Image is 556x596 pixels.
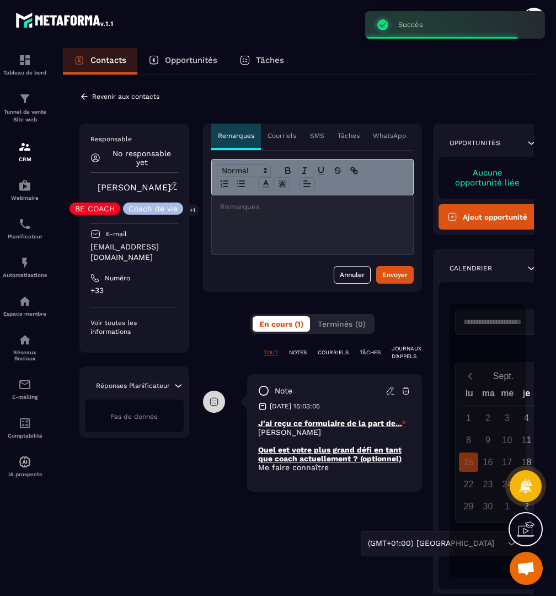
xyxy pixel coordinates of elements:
[18,92,31,105] img: formation
[450,139,500,147] p: Opportunités
[318,349,349,356] p: COURRIELS
[259,320,303,328] span: En cours (1)
[258,445,402,463] u: Quel est votre plus grand défi en tant que coach actuellement ? (optionnel)
[15,10,115,30] img: logo
[18,179,31,192] img: automations
[18,217,31,231] img: scheduler
[90,318,178,336] p: Voir toutes les informations
[253,316,310,332] button: En cours (1)
[18,140,31,153] img: formation
[90,285,178,296] p: +33
[105,274,130,283] p: Numéro
[18,417,31,430] img: accountant
[92,93,159,100] p: Revenir aux contacts
[450,264,492,273] p: Calendrier
[3,132,47,171] a: formationformationCRM
[258,428,411,437] p: [PERSON_NAME]
[18,333,31,347] img: social-network
[334,266,371,284] button: Annuler
[18,455,31,469] img: automations
[275,386,292,396] p: note
[439,204,537,230] button: Ajout opportunité
[517,430,536,450] div: 11
[311,316,372,332] button: Terminés (0)
[510,552,543,585] div: Ouvrir le chat
[90,242,178,263] p: [EMAIL_ADDRESS][DOMAIN_NAME]
[361,531,520,556] div: Search for option
[90,135,178,143] p: Responsable
[228,48,295,74] a: Tâches
[75,205,115,212] p: BE COACH
[106,230,127,238] p: E-mail
[3,248,47,286] a: automationsautomationsAutomatisations
[3,195,47,201] p: Webinaire
[289,349,307,356] p: NOTES
[218,131,254,140] p: Remarques
[110,413,158,421] span: Pas de donnée
[3,233,47,240] p: Planificateur
[268,131,296,140] p: Courriels
[373,131,407,140] p: WhatsApp
[18,378,31,391] img: email
[258,463,411,472] p: Me faire connaître
[3,45,47,84] a: formationformationTableau de bord
[256,55,284,65] p: Tâches
[270,402,320,411] p: [DATE] 15:03:05
[98,182,171,193] a: [PERSON_NAME]
[90,55,126,65] p: Contacts
[264,349,278,356] p: TOUT
[365,538,496,550] span: (GMT+01:00) [GEOGRAPHIC_DATA]
[18,256,31,269] img: automations
[3,171,47,209] a: automationsautomationsWebinaire
[3,156,47,162] p: CRM
[382,269,408,280] div: Envoyer
[3,70,47,76] p: Tableau de bord
[318,320,366,328] span: Terminés (0)
[3,311,47,317] p: Espace membre
[3,286,47,325] a: automationsautomationsEspace membre
[3,108,47,124] p: Tunnel de vente Site web
[3,325,47,370] a: social-networksocial-networkRéseaux Sociaux
[517,408,536,428] div: 4
[63,48,137,74] a: Contacts
[517,386,536,405] div: je
[3,370,47,408] a: emailemailE-mailing
[392,345,421,360] p: JOURNAUX D'APPELS
[450,168,526,188] p: Aucune opportunité liée
[129,205,178,212] p: Coach de vie
[3,272,47,278] p: Automatisations
[338,131,360,140] p: Tâches
[3,209,47,248] a: schedulerschedulerPlanificateur
[376,266,414,284] button: Envoyer
[18,295,31,308] img: automations
[258,419,402,428] u: J'ai reçu ce formulaire de la part de...
[3,471,47,477] p: IA prospects
[137,48,228,74] a: Opportunités
[310,131,324,140] p: SMS
[360,349,381,356] p: TÂCHES
[3,84,47,132] a: formationformationTunnel de vente Site web
[517,453,536,472] div: 18
[165,55,217,65] p: Opportunités
[186,204,199,216] p: +1
[3,349,47,361] p: Réseaux Sociaux
[3,408,47,447] a: accountantaccountantComptabilité
[18,54,31,67] img: formation
[3,433,47,439] p: Comptabilité
[3,394,47,400] p: E-mailing
[96,381,170,390] p: Réponses Planificateur
[106,149,178,167] p: No responsable yet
